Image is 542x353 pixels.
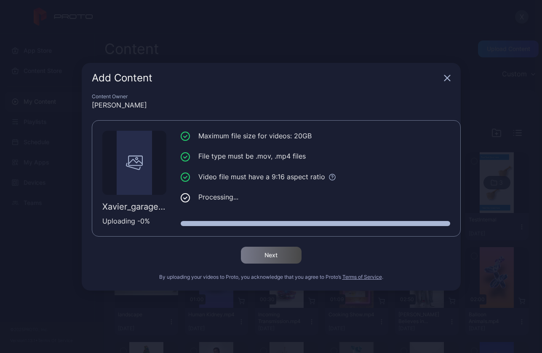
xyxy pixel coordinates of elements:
li: File type must be .mov, .mp4 files [181,151,450,162]
div: Next [264,252,278,259]
div: Add Content [92,73,441,83]
li: Maximum file size for videos: 20GB [181,131,450,141]
div: Content Owner [92,93,451,100]
div: Uploading - 0 % [102,216,166,226]
li: Processing... [181,192,450,202]
div: By uploading your videos to Proto, you acknowledge that you agree to Proto’s . [92,274,451,280]
div: Xavier_garage1.mp4 [102,202,166,212]
button: Terms of Service [342,274,382,280]
button: Next [241,247,302,264]
div: [PERSON_NAME] [92,100,451,110]
li: Video file must have a 9:16 aspect ratio [181,172,450,182]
